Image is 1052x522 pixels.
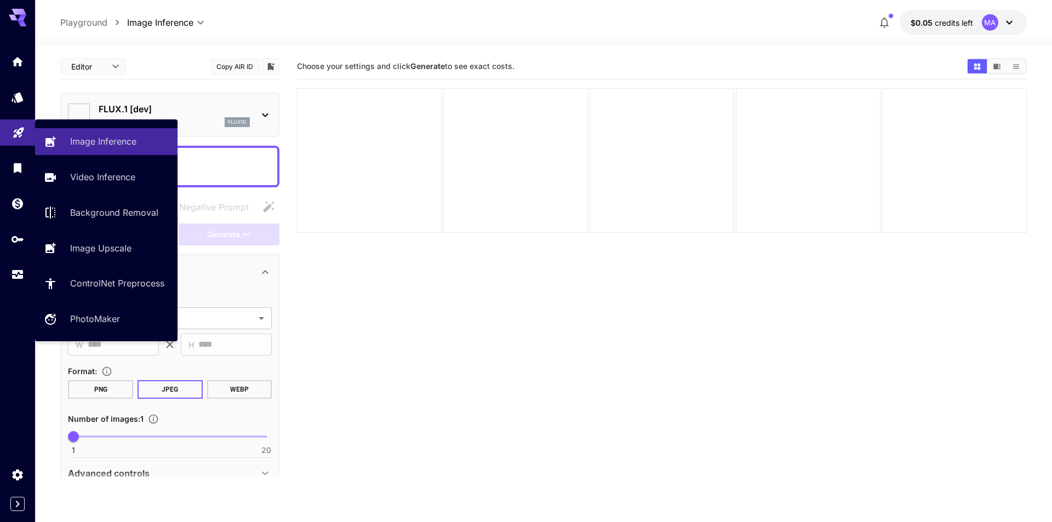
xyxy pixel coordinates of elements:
button: Show images in list view [1007,59,1026,73]
span: W [76,339,83,351]
span: Negative Prompt [179,200,249,214]
div: Library [11,161,24,175]
span: Format : [68,366,97,376]
span: 20 [261,445,271,456]
button: Expand sidebar [10,497,25,511]
span: $0.05 [911,18,935,27]
button: WEBP [207,380,272,399]
b: Generate [410,61,445,71]
button: JPEG [138,380,203,399]
p: Video Inference [70,170,135,183]
p: FLUX.1 [dev] [99,102,250,116]
span: H [188,339,194,351]
div: $0.05 [911,17,973,28]
p: Background Removal [70,206,158,219]
button: Specify how many images to generate in a single request. Each image generation will be charged se... [144,414,163,425]
button: Add to library [266,60,276,73]
a: Image Upscale [35,234,178,261]
div: Usage [11,268,24,282]
div: API Keys [11,232,24,246]
div: Playground [12,123,25,136]
div: MA [982,14,998,31]
button: Copy AIR ID [210,59,260,74]
p: flux1d [228,118,247,126]
span: 1 [72,445,75,456]
a: Background Removal [35,199,178,226]
p: Advanced controls [68,467,150,480]
span: Choose your settings and click to see exact costs. [297,61,514,71]
p: Image Inference [70,135,136,148]
span: Image Inference [127,16,193,29]
div: Settings [11,468,24,481]
a: PhotoMaker [35,306,178,332]
span: Editor [71,61,105,72]
button: $0.05 [900,10,1027,35]
button: PNG [68,380,133,399]
p: ControlNet Preprocess [70,277,164,290]
button: Choose the file format for the output image. [97,366,117,377]
span: credits left [935,18,973,27]
div: Show images in grid viewShow images in video viewShow images in list view [967,58,1027,74]
a: ControlNet Preprocess [35,270,178,297]
a: Image Inference [35,128,178,155]
p: PhotoMaker [70,312,120,325]
nav: breadcrumb [60,16,127,29]
div: Wallet [11,197,24,210]
div: Models [11,90,24,104]
span: Negative prompts are not compatible with the selected model. [157,200,258,214]
button: Show images in video view [987,59,1007,73]
button: Show images in grid view [968,59,987,73]
span: Number of images : 1 [68,414,144,423]
p: Image Upscale [70,242,131,255]
p: Playground [60,16,107,29]
div: Home [11,55,24,68]
a: Video Inference [35,164,178,191]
